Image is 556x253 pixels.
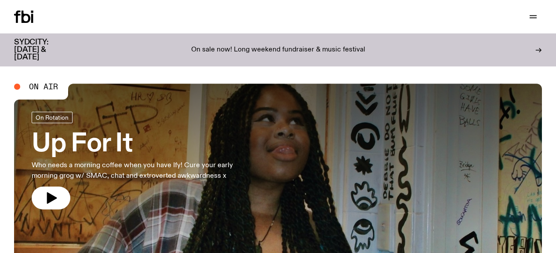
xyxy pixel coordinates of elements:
a: On Rotation [32,112,73,123]
a: Up For ItWho needs a morning coffee when you have Ify! Cure your early morning grog w/ SMAC, chat... [32,112,257,209]
p: Who needs a morning coffee when you have Ify! Cure your early morning grog w/ SMAC, chat and extr... [32,160,257,181]
span: On Air [29,83,58,91]
h3: Up For It [32,132,257,157]
p: On sale now! Long weekend fundraiser & music festival [191,46,365,54]
span: On Rotation [36,114,69,121]
h3: SYDCITY: [DATE] & [DATE] [14,39,70,61]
